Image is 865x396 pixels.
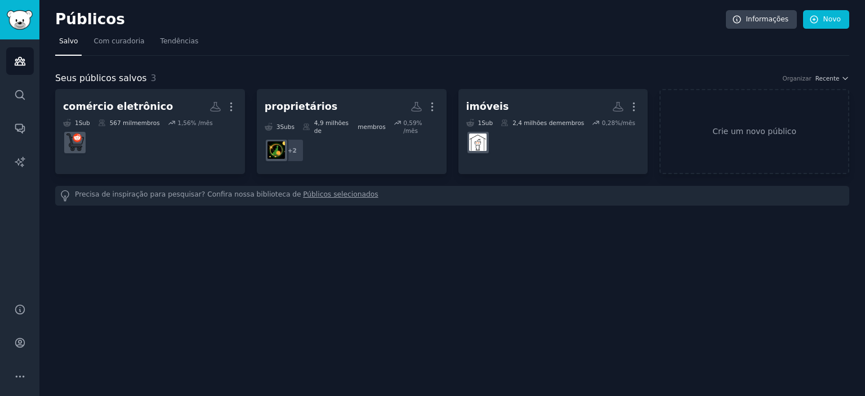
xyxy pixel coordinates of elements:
a: proprietários3Subs​4,9 milhões demembros0,59% /mês+2empreendedorismo [257,89,447,174]
font: proprietários [265,101,337,112]
font: imóveis [466,101,509,112]
img: empreendedorismo [267,141,285,159]
font: membros [358,123,386,130]
a: Novo [803,10,849,29]
font: comércio eletrônico [63,101,173,112]
font: 0,28 [602,119,615,126]
font: 4,9 milhões de [314,119,349,134]
font: Recente [815,75,840,82]
font: Sub [79,119,90,126]
font: 1 [478,119,482,126]
font: 3 [277,123,280,130]
a: imóveis1Sub2,4 milhões demembros0,28%/mêsImobiliária [458,89,648,174]
font: 2 [293,147,297,154]
font: Salvo [59,37,78,45]
font: 1 [75,119,79,126]
font: 567 mil [110,119,132,126]
font: % /mês [191,119,213,126]
font: Com curadoria [93,37,144,45]
font: 1,56 [177,119,190,126]
a: Salvo [55,33,82,56]
font: 3 [151,73,157,83]
img: Logotipo do GummySearch [7,10,33,30]
font: membros [556,119,585,126]
font: Públicos selecionados [303,190,378,198]
font: membros [132,119,160,126]
font: Precisa de inspiração para pesquisar? Confira nossa biblioteca de [75,190,301,198]
font: Novo [823,15,841,23]
img: comércio eletrônico [66,134,84,151]
font: + [288,147,293,154]
font: Seus públicos salvos [55,73,147,83]
a: comércio eletrônico1Sub567 milmembros1,56% /mêscomércio eletrônico [55,89,245,174]
img: Imobiliária [469,134,487,151]
a: Crie um novo público [659,89,849,174]
font: Sub [481,119,493,126]
a: Com curadoria [90,33,148,56]
button: Recente [815,74,849,82]
a: Informações [726,10,797,29]
font: %/mês [615,119,635,126]
a: Públicos selecionados [303,190,378,202]
font: Subs [280,123,294,130]
font: Públicos [55,11,125,28]
font: 0,59 [403,119,416,126]
a: Tendências [157,33,203,56]
font: Organizar [782,75,811,82]
font: 2,4 milhões de [512,119,556,126]
font: % /mês [403,119,422,134]
font: Informações [746,15,789,23]
font: Crie um novo público [712,127,796,136]
font: Tendências [160,37,199,45]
